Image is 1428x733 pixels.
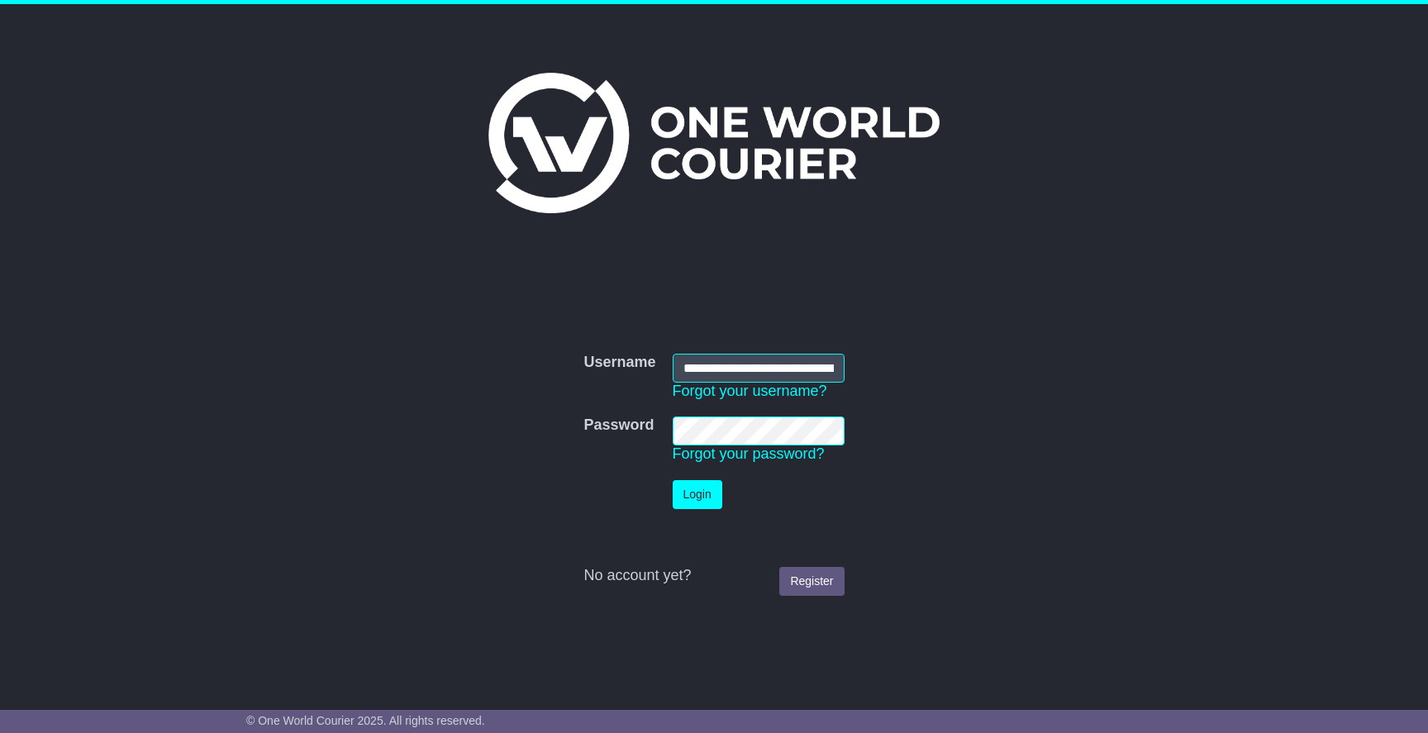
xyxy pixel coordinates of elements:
[583,416,654,435] label: Password
[673,383,827,399] a: Forgot your username?
[583,567,844,585] div: No account yet?
[673,445,825,462] a: Forgot your password?
[583,354,655,372] label: Username
[673,480,722,509] button: Login
[246,714,485,727] span: © One World Courier 2025. All rights reserved.
[779,567,844,596] a: Register
[488,73,940,213] img: One World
